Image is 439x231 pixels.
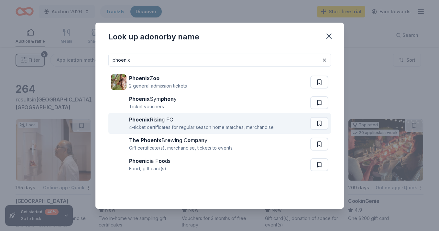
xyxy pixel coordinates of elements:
input: Search [108,54,331,67]
div: 4-ticket certificates for regular season home matches, merchandise [129,123,274,131]
div: c a F ds [129,157,170,165]
img: Image for Phoenix Zoo [111,74,126,90]
div: 2 general admission tickets [129,82,187,90]
strong: Phoenix [129,75,150,81]
strong: in [157,116,162,123]
strong: p [195,137,198,143]
strong: oo [153,75,159,81]
img: Image for Phoenix Rising FC [111,116,126,131]
div: Food, gift card(s) [129,165,170,173]
strong: Phoenix [141,137,161,143]
strong: oo [159,158,165,164]
img: Image for Phoenicia Foods [111,157,126,173]
img: Image for The Phoenix Brewing Company [111,136,126,152]
div: Sym y [129,95,177,103]
strong: in [175,137,179,143]
strong: o [187,137,191,143]
strong: Phoenix [129,116,150,123]
img: Image for Phoenix Symphony [111,95,126,110]
strong: i [149,158,151,164]
strong: Phoeni [129,158,147,164]
strong: e [167,137,170,143]
div: Ticket vouchers [129,103,177,110]
div: Look up a donor by name [108,32,199,42]
div: Gift certificate(s), merchandise, tickets to events [129,144,233,152]
strong: i [153,116,155,123]
strong: n [201,137,204,143]
strong: he [133,137,139,143]
div: T Br w g C m a y [129,136,233,144]
strong: phon [161,96,174,102]
strong: Phoenix [129,96,150,102]
div: Z [129,74,187,82]
div: R s g FC [129,116,274,123]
